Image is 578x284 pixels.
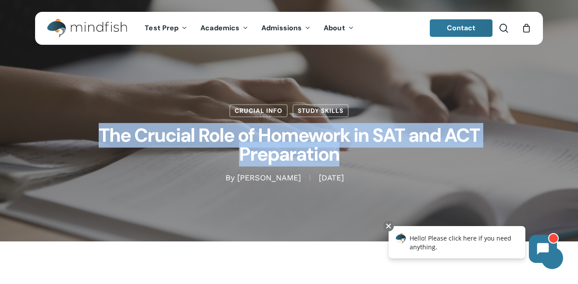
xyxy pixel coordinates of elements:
[200,23,239,32] span: Academics
[225,175,235,181] span: By
[293,104,349,117] a: Study Skills
[229,104,288,117] a: Crucial Info
[379,219,566,272] iframe: Chatbot
[317,25,360,32] a: About
[447,23,476,32] span: Contact
[138,25,194,32] a: Test Prep
[324,23,345,32] span: About
[255,25,317,32] a: Admissions
[35,12,543,45] header: Main Menu
[237,173,301,183] a: [PERSON_NAME]
[70,117,508,173] h1: The Crucial Role of Homework in SAT and ACT Preparation
[145,23,178,32] span: Test Prep
[261,23,302,32] span: Admissions
[430,19,493,37] a: Contact
[521,23,531,33] a: Cart
[310,175,353,181] span: [DATE]
[138,12,360,45] nav: Main Menu
[194,25,255,32] a: Academics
